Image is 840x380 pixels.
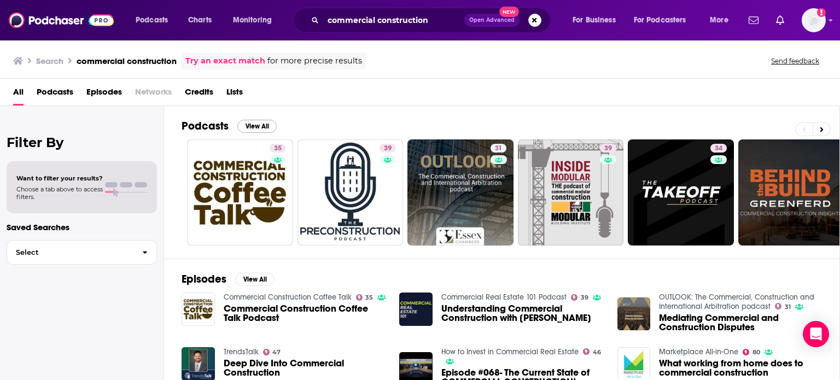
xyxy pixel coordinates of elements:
input: Search podcasts, credits, & more... [323,11,464,29]
button: open menu [128,11,182,29]
a: Episodes [86,83,122,106]
button: open menu [565,11,629,29]
span: Choose a tab above to access filters. [16,185,103,201]
img: Podchaser - Follow, Share and Rate Podcasts [9,10,114,31]
a: TrendsTalk [224,347,259,356]
a: Commercial Construction Coffee Talk Podcast [224,304,387,323]
a: 47 [263,349,281,355]
a: 31 [491,144,506,153]
a: Lists [226,83,243,106]
img: User Profile [802,8,826,32]
span: Podcasts [136,13,168,28]
h2: Filter By [7,135,157,150]
span: 35 [365,295,373,300]
a: What working from home does to commercial construction [659,359,822,377]
span: Monitoring [233,13,272,28]
button: open menu [702,11,742,29]
a: 39 [297,139,404,245]
button: Show profile menu [802,8,826,32]
a: Mediating Commercial and Construction Disputes [659,313,822,332]
a: 80 [743,349,760,355]
a: PodcastsView All [182,119,277,133]
span: Select [7,249,133,256]
a: How to Invest in Commercial Real Estate [441,347,579,356]
span: 34 [715,143,722,154]
span: for more precise results [267,55,362,67]
h2: Episodes [182,272,226,286]
button: open menu [225,11,286,29]
h3: Search [36,56,63,66]
span: Networks [135,83,172,106]
span: 80 [752,350,760,355]
a: Show notifications dropdown [772,11,789,30]
a: Understanding Commercial Construction with Jeff Walston [399,293,433,326]
a: 46 [583,348,601,355]
div: Search podcasts, credits, & more... [304,8,561,33]
a: 39 [380,144,396,153]
span: 47 [272,350,281,355]
button: Select [7,240,157,265]
div: Open Intercom Messenger [803,321,829,347]
span: Understanding Commercial Construction with [PERSON_NAME] [441,304,604,323]
span: 31 [495,143,502,154]
a: Marketplace All-in-One [659,347,738,356]
span: 31 [785,305,791,309]
span: Want to filter your results? [16,174,103,182]
a: 39 [571,294,588,301]
span: More [710,13,728,28]
span: 39 [384,143,392,154]
a: 39 [518,139,624,245]
span: For Business [573,13,616,28]
a: OUTLOOK: The Commercial, Construction and International Arbitration podcast [659,293,814,311]
span: 39 [581,295,588,300]
button: View All [235,273,275,286]
span: New [499,7,519,17]
img: Commercial Construction Coffee Talk Podcast [182,293,215,326]
h2: Podcasts [182,119,229,133]
span: 46 [593,350,601,355]
h3: commercial construction [77,56,177,66]
a: 31 [407,139,514,245]
a: 39 [600,144,616,153]
a: 34 [710,144,727,153]
a: 34 [628,139,734,245]
a: 35 [187,139,293,245]
a: Understanding Commercial Construction with Jeff Walston [441,304,604,323]
span: Logged in as Bcprpro33 [802,8,826,32]
button: Send feedback [768,56,822,66]
button: open menu [627,11,702,29]
a: Show notifications dropdown [744,11,763,30]
a: Deep Dive Into Commercial Construction [224,359,387,377]
a: Commercial Real Estate 101 Podcast [441,293,567,302]
img: Mediating Commercial and Construction Disputes [617,297,651,331]
a: Commercial Construction Coffee Talk [224,293,352,302]
span: 39 [604,143,612,154]
p: Saved Searches [7,222,157,232]
a: Charts [181,11,218,29]
button: Open AdvancedNew [464,14,520,27]
span: 35 [274,143,282,154]
a: 35 [356,294,374,301]
a: 35 [270,144,286,153]
span: Open Advanced [469,17,515,23]
a: Try an exact match [185,55,265,67]
span: Charts [188,13,212,28]
a: EpisodesView All [182,272,275,286]
a: All [13,83,24,106]
button: View All [237,120,277,133]
a: Podcasts [37,83,73,106]
svg: Add a profile image [817,8,826,17]
a: Credits [185,83,213,106]
a: 31 [775,303,791,309]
